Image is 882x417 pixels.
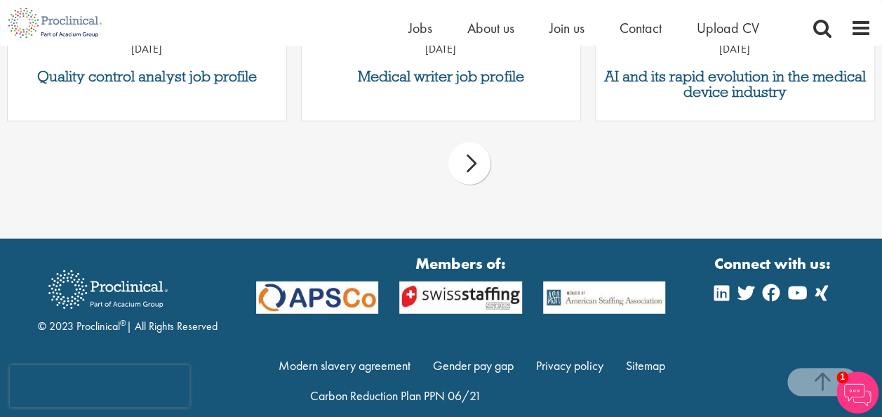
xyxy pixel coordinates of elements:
p: [DATE] [302,41,580,58]
a: Upload CV [697,19,759,37]
a: Sitemap [625,357,664,373]
strong: Connect with us: [714,253,834,274]
a: Join us [549,19,584,37]
a: Gender pay gap [433,357,514,373]
p: [DATE] [596,41,874,58]
a: Contact [620,19,662,37]
img: APSCo [246,282,389,314]
p: [DATE] [8,41,286,58]
a: AI and its rapid evolution in the medical device industry [603,69,867,100]
a: Medical writer job profile [309,69,573,84]
span: 1 [836,371,848,383]
a: Quality control analyst job profile [15,69,279,84]
a: Modern slavery agreement [279,357,410,373]
img: APSCo [533,282,676,314]
img: Chatbot [836,371,878,413]
img: Proclinical Recruitment [38,260,178,319]
iframe: reCAPTCHA [10,365,189,407]
div: next [448,143,490,185]
a: Jobs [408,19,432,37]
img: APSCo [389,282,532,314]
a: About us [467,19,514,37]
div: © 2023 Proclinical | All Rights Reserved [38,260,218,335]
a: Privacy policy [536,357,603,373]
strong: Members of: [256,253,666,274]
sup: ® [120,317,126,329]
a: Carbon Reduction Plan PPN 06/21 [310,388,481,404]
